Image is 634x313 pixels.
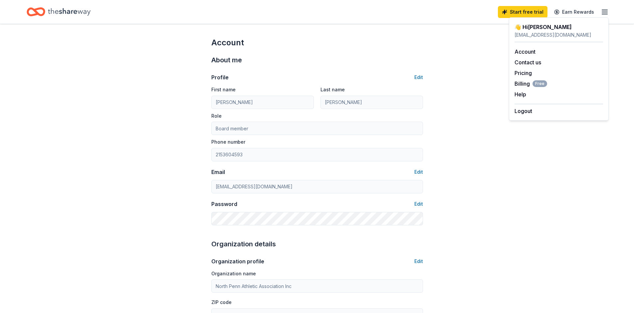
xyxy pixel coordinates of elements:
label: Organization name [211,270,256,277]
label: ZIP code [211,299,232,306]
a: Pricing [515,70,532,76]
a: Home [27,4,91,20]
span: Free [532,80,547,87]
div: Account [211,37,423,48]
a: Start free trial [498,6,547,18]
a: Earn Rewards [550,6,598,18]
label: Last name [320,86,345,93]
button: Edit [414,168,423,176]
label: Role [211,113,222,119]
div: Organization details [211,239,423,249]
a: Account [515,48,535,55]
button: BillingFree [515,80,547,88]
div: About me [211,55,423,65]
button: Edit [414,200,423,208]
button: Edit [414,257,423,265]
span: Billing [515,80,547,88]
div: Email [211,168,225,176]
button: Logout [515,107,532,115]
label: Phone number [211,139,245,145]
div: Profile [211,73,229,81]
div: 👋 Hi [PERSON_NAME] [515,23,603,31]
div: Password [211,200,237,208]
button: Help [515,90,526,98]
button: Edit [414,73,423,81]
div: [EMAIL_ADDRESS][DOMAIN_NAME] [515,31,603,39]
div: Organization profile [211,257,264,265]
button: Contact us [515,58,541,66]
label: First name [211,86,236,93]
